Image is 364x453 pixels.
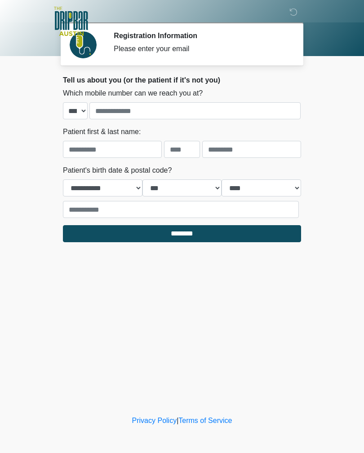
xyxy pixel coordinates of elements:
img: Agent Avatar [70,31,97,58]
div: Please enter your email [114,44,288,54]
img: The DRIPBaR - Austin The Domain Logo [54,7,88,36]
a: Privacy Policy [132,417,177,424]
label: Patient's birth date & postal code? [63,165,172,176]
label: Which mobile number can we reach you at? [63,88,203,99]
h2: Tell us about you (or the patient if it's not you) [63,76,301,84]
a: | [177,417,178,424]
label: Patient first & last name: [63,126,141,137]
a: Terms of Service [178,417,232,424]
